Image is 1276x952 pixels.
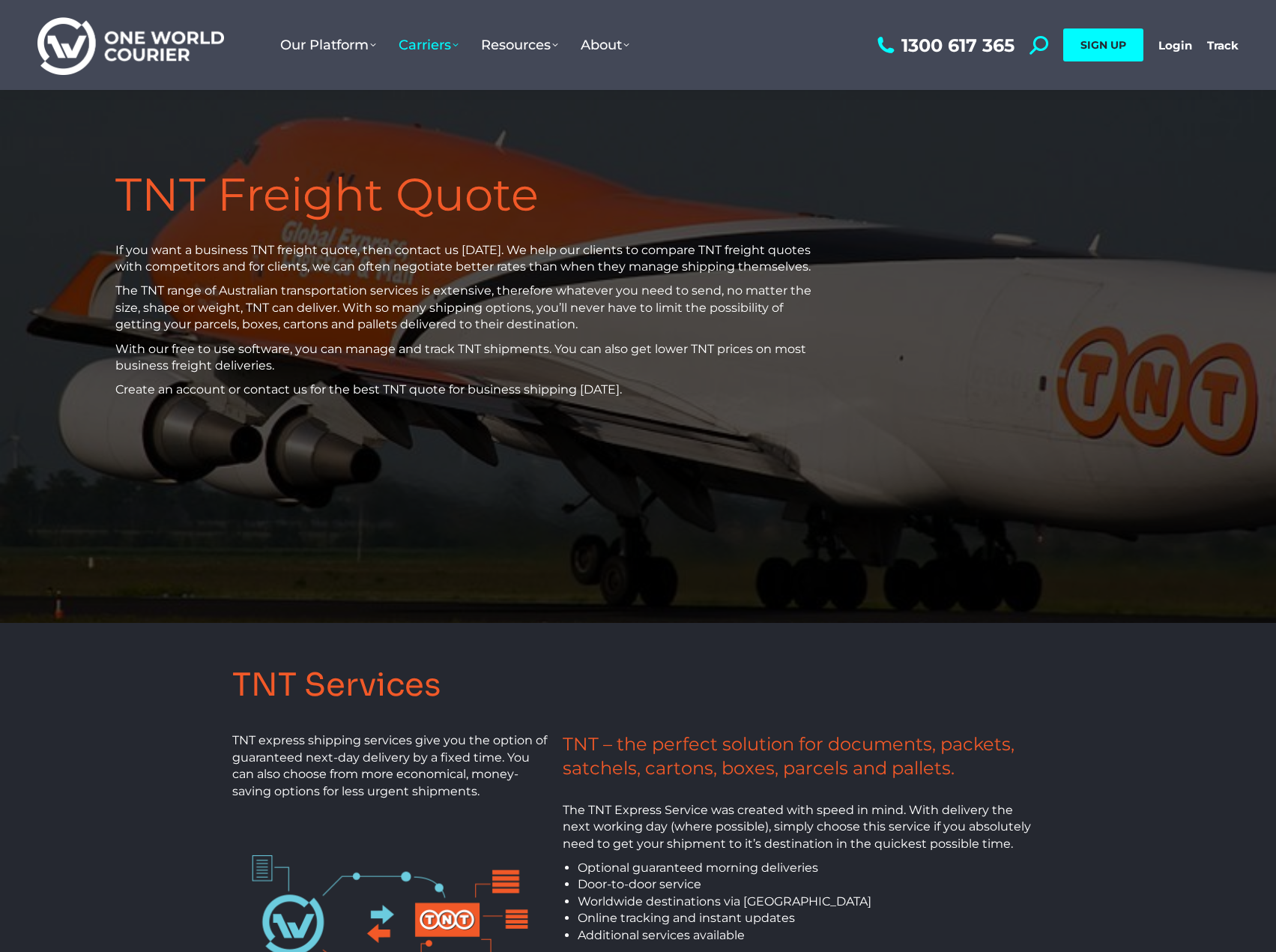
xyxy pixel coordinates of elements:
p: TNT – the perfect solution for documents, packets, satchels, cartons, boxes, parcels and pallets. [563,732,1043,779]
span: Resources [481,37,558,53]
img: One World Courier [37,15,224,76]
p: TNT express shipping services give you the option of guaranteed next-day delivery by a fixed time... [232,732,548,800]
a: 1300 617 365 [874,36,1015,55]
h1: TNT Freight Quote [115,169,827,220]
li: Additional services available [578,927,1043,944]
a: Our Platform [269,22,387,68]
li: Door-to-door service [578,876,1043,893]
p: Create an account or contact us for the best TNT quote for business shipping [DATE]. [115,382,827,398]
span: About [581,37,629,53]
li: Optional guaranteed morning deliveries [578,860,1043,876]
span: SIGN UP [1080,38,1126,52]
a: About [569,22,641,68]
a: Login [1158,38,1192,52]
li: Worldwide destinations via [GEOGRAPHIC_DATA] [578,894,1043,910]
a: Resources [470,22,569,68]
span: Our Platform [280,37,376,53]
p: The TNT Express Service was created with speed in mind. With delivery the next working day (where... [563,802,1043,852]
span: Carriers [399,37,459,53]
li: Online tracking and instant updates [578,910,1043,927]
a: Carriers [387,22,470,68]
a: Track [1207,38,1239,52]
h3: TNT Services [232,668,1044,702]
p: If you want a business TNT freight quote, then contact us [DATE]. We help our clients to compare ... [115,242,827,276]
a: SIGN UP [1063,28,1143,61]
p: With our free to use software, you can manage and track TNT shipments. You can also get lower TNT... [115,341,827,375]
p: The TNT range of Australian transportation services is extensive, therefore whatever you need to ... [115,283,827,333]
